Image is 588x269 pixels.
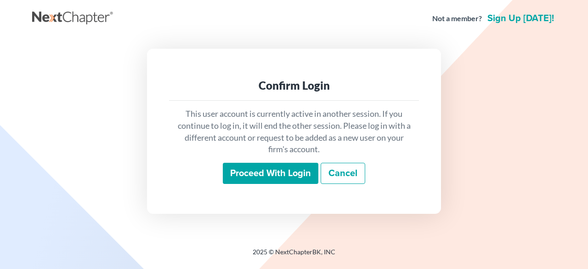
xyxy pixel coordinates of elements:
[321,163,365,184] a: Cancel
[486,14,556,23] a: Sign up [DATE]!
[176,108,412,155] p: This user account is currently active in another session. If you continue to log in, it will end ...
[432,13,482,24] strong: Not a member?
[176,78,412,93] div: Confirm Login
[32,247,556,264] div: 2025 © NextChapterBK, INC
[223,163,318,184] input: Proceed with login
